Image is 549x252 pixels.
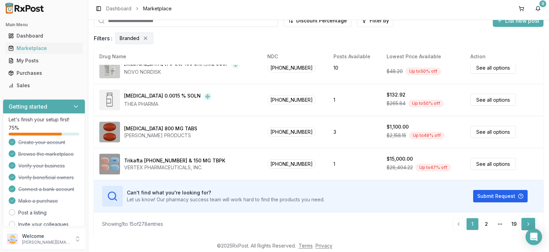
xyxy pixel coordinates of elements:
span: $48.20 [387,68,403,75]
button: Marketplace [3,43,85,54]
h2: Main Menu [6,22,82,28]
td: 10 [328,52,381,84]
span: Browse the marketplace [18,151,74,158]
div: Purchases [8,70,80,77]
div: $132.92 [387,91,406,98]
button: List new post [493,14,543,27]
a: See all options [470,126,516,138]
div: Up to 50 % off [406,68,441,75]
div: My Posts [8,57,80,64]
a: Terms [299,243,313,249]
a: Invite your colleagues [18,221,69,228]
div: 9 [539,0,546,7]
button: My Posts [3,55,85,66]
img: RxPost Logo [3,3,47,14]
p: Let's finish your setup first! [9,116,79,123]
span: Marketplace [143,5,172,12]
button: Filter by [357,14,393,27]
img: Zioptan 0.0015 % SOLN [99,90,120,110]
div: Open Intercom Messenger [526,229,542,245]
td: 1 [328,84,381,116]
td: 3 [328,116,381,148]
span: Verify your business [18,162,65,169]
span: 75 % [9,124,19,131]
span: Discount Percentage [296,17,347,24]
div: Showing 1 to 15 of 278 entries [102,221,163,228]
span: Filter by [370,17,389,24]
p: Welcome [22,233,70,240]
div: Up to 50 % off [408,100,444,107]
div: VERTEX PHARMACEUTICALS, INC. [124,164,225,171]
p: Let us know! Our pharmacy success team will work hard to find the products you need. [127,196,325,203]
div: Marketplace [8,45,80,52]
span: [PHONE_NUMBER] [267,95,316,104]
span: Make a purchase [18,198,58,204]
img: Trikafta 100-50-75 & 150 MG TBPK [99,154,120,174]
button: Purchases [3,68,85,79]
div: $15,000.00 [387,155,413,162]
th: NDC [262,48,328,65]
div: [MEDICAL_DATA] 0.0015 % SOLN [124,92,201,101]
th: Action [465,48,543,65]
nav: breadcrumb [106,5,172,12]
a: My Posts [6,54,82,67]
div: Up to 49 % off [409,132,445,139]
div: [PERSON_NAME] PRODUCTS [124,132,197,139]
nav: pagination [452,218,535,230]
a: List new post [493,18,543,25]
span: $2,158.15 [387,132,406,139]
a: Purchases [6,67,82,79]
a: Post a listing [18,209,47,216]
span: [PHONE_NUMBER] [267,159,316,169]
img: User avatar [7,233,18,244]
h3: Getting started [9,102,47,111]
a: Go to next page [521,218,535,230]
div: Sales [8,82,80,89]
a: See all options [470,158,516,170]
span: Connect a bank account [18,186,74,193]
button: Discount Percentage [283,14,351,27]
div: [MEDICAL_DATA] 800 MG TABS [124,125,197,132]
td: 1 [328,148,381,180]
div: $1,100.00 [387,123,409,130]
div: Up to 47 % off [416,164,451,171]
button: 9 [532,3,543,14]
button: Dashboard [3,30,85,41]
span: List new post [505,17,539,25]
span: Branded [120,35,139,42]
button: Submit Request [473,190,528,202]
a: Privacy [316,243,332,249]
a: See all options [470,94,516,106]
a: 19 [508,218,520,230]
span: Create your account [18,139,65,146]
span: [PHONE_NUMBER] [267,63,316,72]
a: Dashboard [6,30,82,42]
a: Marketplace [6,42,82,54]
span: $28,404.22 [387,164,413,171]
a: Dashboard [106,5,131,12]
div: Trikafta [PHONE_NUMBER] & 150 MG TBPK [124,157,225,164]
th: Drug Name [94,48,262,65]
img: NovoLIN 70/30 (70-30) 100 UNIT/ML SUSP [99,58,120,78]
span: Filters : [94,34,112,42]
p: [PERSON_NAME][EMAIL_ADDRESS][DOMAIN_NAME] [22,240,70,245]
th: Lowest Price Available [381,48,465,65]
span: Verify beneficial owners [18,174,74,181]
button: Remove Branded filter [142,35,149,42]
div: Dashboard [8,32,80,39]
a: 2 [480,218,492,230]
div: NOVO NORDISK [124,69,240,75]
img: Prezista 800 MG TABS [99,122,120,142]
a: 1 [466,218,479,230]
th: Posts Available [328,48,381,65]
span: [PHONE_NUMBER] [267,127,316,137]
a: See all options [470,62,516,74]
div: THEA PHARMA [124,101,212,108]
button: Sales [3,80,85,91]
span: $265.84 [387,100,406,107]
a: Sales [6,79,82,92]
h3: Can't find what you're looking for? [127,189,325,196]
